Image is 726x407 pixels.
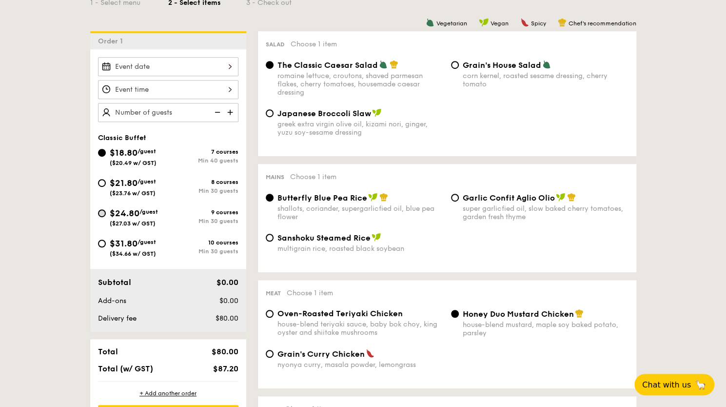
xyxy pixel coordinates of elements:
span: Garlic Confit Aglio Olio [463,193,555,203]
span: The Classic Caesar Salad [277,61,378,70]
img: icon-spicy.37a8142b.svg [520,18,529,27]
span: Meat [266,290,281,297]
img: icon-vegan.f8ff3823.svg [479,18,489,27]
span: Choose 1 item [291,40,337,48]
span: $0.00 [219,297,238,305]
img: icon-vegetarian.fe4039eb.svg [426,18,434,27]
input: Oven-Roasted Teriyaki Chickenhouse-blend teriyaki sauce, baby bok choy, king oyster and shiitake ... [266,310,274,318]
input: Butterfly Blue Pea Riceshallots, coriander, supergarlicfied oil, blue pea flower [266,194,274,202]
img: icon-vegetarian.fe4039eb.svg [379,60,388,69]
div: corn kernel, roasted sesame dressing, cherry tomato [463,72,628,88]
input: Grain's Curry Chickennyonya curry, masala powder, lemongrass [266,350,274,358]
span: Oven-Roasted Teriyaki Chicken [277,309,403,318]
span: ($27.03 w/ GST) [110,220,156,227]
input: The Classic Caesar Saladromaine lettuce, croutons, shaved parmesan flakes, cherry tomatoes, house... [266,61,274,69]
input: Honey Duo Mustard Chickenhouse-blend mustard, maple soy baked potato, parsley [451,310,459,318]
span: $87.20 [213,364,238,373]
span: Grain's Curry Chicken [277,349,365,359]
input: Sanshoku Steamed Ricemultigrain rice, roasted black soybean [266,234,274,242]
div: Min 30 guests [168,187,238,194]
span: $80.00 [211,347,238,356]
span: $18.80 [110,147,137,158]
div: house-blend mustard, maple soy baked potato, parsley [463,321,628,337]
span: $31.80 [110,238,137,249]
span: 🦙 [695,379,706,390]
input: Number of guests [98,103,238,122]
img: icon-vegan.f8ff3823.svg [372,108,382,117]
input: $21.80/guest($23.76 w/ GST)8 coursesMin 30 guests [98,179,106,187]
span: Subtotal [98,278,131,287]
span: $80.00 [215,314,238,323]
img: icon-chef-hat.a58ddaea.svg [390,60,398,69]
img: icon-spicy.37a8142b.svg [366,349,374,358]
span: Classic Buffet [98,134,146,142]
span: Grain's House Salad [463,61,541,70]
span: Delivery fee [98,314,137,323]
input: $18.80/guest($20.49 w/ GST)7 coursesMin 40 guests [98,149,106,157]
img: icon-chef-hat.a58ddaea.svg [567,193,576,202]
span: Chef's recommendation [569,20,636,27]
span: Order 1 [98,37,127,45]
span: /guest [137,148,156,155]
span: /guest [137,239,156,245]
span: ($20.49 w/ GST) [110,160,157,166]
span: Vegan [491,20,509,27]
img: icon-vegan.f8ff3823.svg [368,193,378,202]
span: Vegetarian [436,20,467,27]
span: Total (w/ GST) [98,364,153,373]
span: Sanshoku Steamed Rice [277,233,371,243]
input: Japanese Broccoli Slawgreek extra virgin olive oil, kizami nori, ginger, yuzu soy-sesame dressing [266,109,274,117]
img: icon-vegan.f8ff3823.svg [372,233,381,242]
span: $24.80 [110,208,139,219]
div: house-blend teriyaki sauce, baby bok choy, king oyster and shiitake mushrooms [277,320,443,337]
input: Event date [98,57,238,76]
span: Total [98,347,118,356]
span: $0.00 [216,278,238,287]
img: icon-vegetarian.fe4039eb.svg [542,60,551,69]
div: Min 40 guests [168,157,238,164]
img: icon-chef-hat.a58ddaea.svg [575,309,584,318]
div: + Add another order [98,389,238,397]
div: shallots, coriander, supergarlicfied oil, blue pea flower [277,204,443,221]
span: ($23.76 w/ GST) [110,190,156,197]
div: Min 30 guests [168,218,238,224]
div: nyonya curry, masala powder, lemongrass [277,361,443,369]
span: $21.80 [110,178,137,188]
span: Butterfly Blue Pea Rice [277,193,367,203]
img: icon-reduce.1d2dbef1.svg [209,103,224,122]
img: icon-chef-hat.a58ddaea.svg [558,18,567,27]
input: $24.80/guest($27.03 w/ GST)9 coursesMin 30 guests [98,209,106,217]
input: Event time [98,80,238,99]
span: Add-ons [98,297,126,305]
span: Japanese Broccoli Slaw [277,109,371,118]
span: Mains [266,174,284,181]
span: Salad [266,41,285,48]
div: romaine lettuce, croutons, shaved parmesan flakes, cherry tomatoes, housemade caesar dressing [277,72,443,97]
input: Grain's House Saladcorn kernel, roasted sesame dressing, cherry tomato [451,61,459,69]
button: Chat with us🦙 [634,374,714,395]
div: 7 courses [168,148,238,155]
div: super garlicfied oil, slow baked cherry tomatoes, garden fresh thyme [463,204,628,221]
div: greek extra virgin olive oil, kizami nori, ginger, yuzu soy-sesame dressing [277,120,443,137]
input: $31.80/guest($34.66 w/ GST)10 coursesMin 30 guests [98,240,106,247]
div: 9 courses [168,209,238,216]
span: Spicy [531,20,546,27]
span: Honey Duo Mustard Chicken [463,309,574,319]
input: Garlic Confit Aglio Oliosuper garlicfied oil, slow baked cherry tomatoes, garden fresh thyme [451,194,459,202]
img: icon-vegan.f8ff3823.svg [556,193,566,202]
div: multigrain rice, roasted black soybean [277,244,443,253]
span: Choose 1 item [287,289,333,297]
div: 8 courses [168,179,238,185]
span: Choose 1 item [290,173,336,181]
img: icon-chef-hat.a58ddaea.svg [379,193,388,202]
div: 10 courses [168,239,238,246]
span: ($34.66 w/ GST) [110,250,156,257]
span: Chat with us [642,380,691,389]
img: icon-add.58712e84.svg [224,103,238,122]
div: Min 30 guests [168,248,238,255]
span: /guest [137,178,156,185]
span: /guest [139,208,158,215]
